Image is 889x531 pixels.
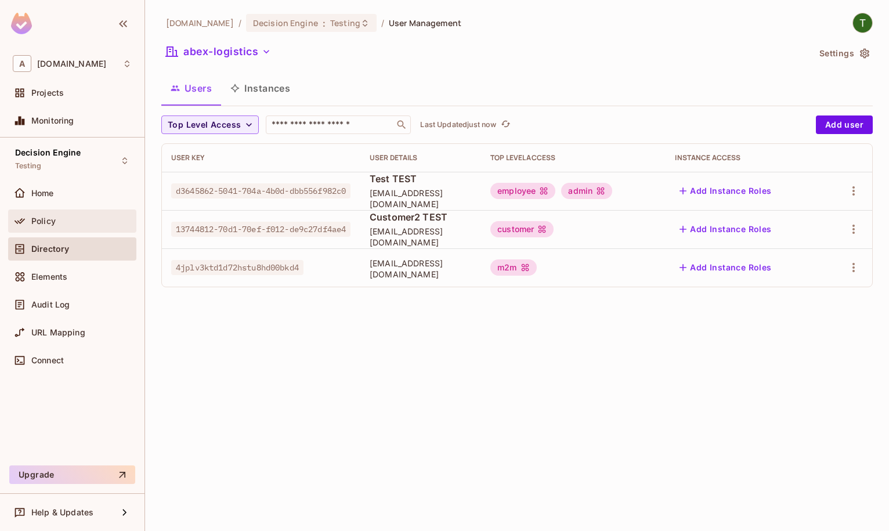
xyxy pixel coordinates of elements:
span: A [13,55,31,72]
span: Customer2 TEST [370,211,472,223]
li: / [381,17,384,28]
button: Add Instance Roles [675,220,776,239]
button: Users [161,74,221,103]
img: SReyMgAAAABJRU5ErkJggg== [11,13,32,34]
button: abex-logistics [161,42,276,61]
button: Top Level Access [161,115,259,134]
span: Test TEST [370,172,472,185]
span: d3645862-5041-704a-4b0d-dbb556f982c0 [171,183,350,198]
span: [EMAIL_ADDRESS][DOMAIN_NAME] [370,187,472,209]
span: Elements [31,272,67,281]
span: Audit Log [31,300,70,309]
div: Top Level Access [490,153,656,162]
button: Settings [815,44,873,63]
span: Top Level Access [168,118,241,132]
div: m2m [490,259,536,276]
span: [EMAIL_ADDRESS][DOMAIN_NAME] [370,258,472,280]
button: refresh [498,118,512,132]
span: Connect [31,356,64,365]
span: Directory [31,244,69,254]
span: Help & Updates [31,508,93,517]
span: the active workspace [166,17,234,28]
span: Policy [31,216,56,226]
span: [EMAIL_ADDRESS][DOMAIN_NAME] [370,226,472,248]
div: customer [490,221,554,237]
span: Monitoring [31,116,74,125]
button: Add user [816,115,873,134]
span: URL Mapping [31,328,85,337]
span: Testing [330,17,360,28]
span: Projects [31,88,64,97]
div: User Details [370,153,472,162]
img: Taha ÇEKEN [853,13,872,32]
p: Last Updated just now [420,120,496,129]
span: 13744812-70d1-70ef-f012-de9c27df4ae4 [171,222,350,237]
button: Add Instance Roles [675,258,776,277]
span: Click to refresh data [496,118,512,132]
span: Testing [15,161,41,171]
span: Home [31,189,54,198]
button: Upgrade [9,465,135,484]
div: Instance Access [675,153,814,162]
div: admin [561,183,612,199]
span: Workspace: abclojistik.com [37,59,106,68]
span: Decision Engine [253,17,318,28]
span: User Management [389,17,461,28]
span: refresh [501,119,511,131]
button: Add Instance Roles [675,182,776,200]
span: 4jplv3ktd1d72hstu8hd00bkd4 [171,260,303,275]
div: User Key [171,153,351,162]
div: employee [490,183,555,199]
li: / [238,17,241,28]
span: : [322,19,326,28]
span: Decision Engine [15,148,81,157]
button: Instances [221,74,299,103]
